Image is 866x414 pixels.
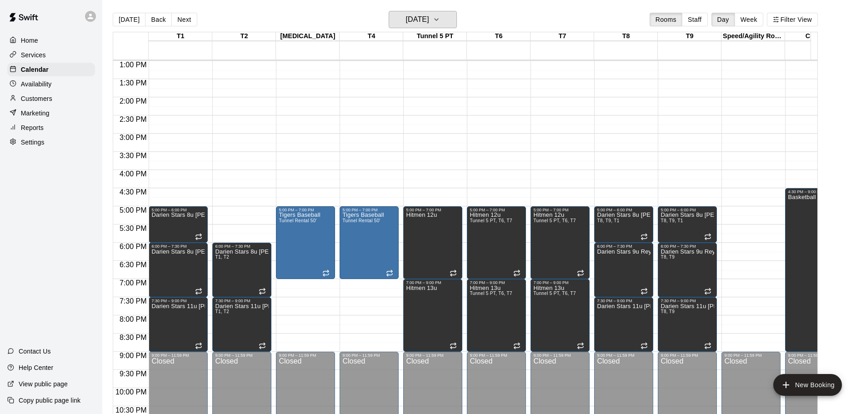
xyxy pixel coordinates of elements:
[661,299,714,303] div: 7:30 PM – 9:00 PM
[21,36,38,45] p: Home
[21,94,52,103] p: Customers
[7,121,95,135] a: Reports
[767,13,818,26] button: Filter View
[533,353,587,358] div: 9:00 PM – 11:59 PM
[658,32,721,41] div: T9
[117,206,149,214] span: 5:00 PM
[117,352,149,359] span: 9:00 PM
[7,135,95,149] a: Settings
[21,50,46,60] p: Services
[788,353,841,358] div: 9:00 PM – 11:59 PM
[704,342,711,349] span: Recurring event
[513,342,521,349] span: Recurring event
[117,261,149,269] span: 6:30 PM
[342,353,396,358] div: 9:00 PM – 11:59 PM
[276,32,340,41] div: [MEDICAL_DATA]
[21,80,52,89] p: Availability
[594,32,658,41] div: T8
[773,374,842,396] button: add
[7,77,95,91] a: Availability
[7,92,95,105] a: Customers
[117,97,149,105] span: 2:00 PM
[470,291,512,296] span: Tunnel 5 PT, T6, T7
[704,288,711,295] span: Recurring event
[406,208,460,212] div: 5:00 PM – 7:00 PM
[597,218,619,223] span: T8, T9, T1
[113,406,149,414] span: 10:30 PM
[467,279,526,352] div: 7:00 PM – 9:00 PM: Hitmen 13u
[215,309,229,314] span: T1, T2
[661,309,675,314] span: T8, T9
[151,353,205,358] div: 9:00 PM – 11:59 PM
[406,280,460,285] div: 7:00 PM – 9:00 PM
[7,63,95,76] a: Calendar
[661,218,683,223] span: T8, T9, T1
[658,243,717,297] div: 6:00 PM – 7:30 PM: Darien Stars 9u Reynerston
[661,208,714,212] div: 5:00 PM – 6:00 PM
[117,224,149,232] span: 5:30 PM
[682,13,708,26] button: Staff
[711,13,735,26] button: Day
[117,315,149,323] span: 8:00 PM
[117,61,149,69] span: 1:00 PM
[19,379,68,389] p: View public page
[658,206,717,243] div: 5:00 PM – 6:00 PM: Darien Stars 8u Scheirer
[117,152,149,160] span: 3:30 PM
[450,269,457,277] span: Recurring event
[594,206,653,243] div: 5:00 PM – 6:00 PM: Darien Stars 8u Scheirer
[195,288,202,295] span: Recurring event
[117,188,149,196] span: 4:30 PM
[641,233,648,240] span: Recurring event
[215,244,269,249] div: 6:00 PM – 7:30 PM
[531,279,590,352] div: 7:00 PM – 9:00 PM: Hitmen 13u
[467,206,526,279] div: 5:00 PM – 7:00 PM: Hitmen 12u
[19,363,53,372] p: Help Center
[21,123,44,132] p: Reports
[470,218,512,223] span: Tunnel 5 PT, T6, T7
[212,297,271,352] div: 7:30 PM – 9:00 PM: Darien Stars 11u Incrocci
[658,297,717,352] div: 7:30 PM – 9:00 PM: Darien Stars 11u Angelovski
[149,32,212,41] div: T1
[389,11,457,28] button: [DATE]
[212,32,276,41] div: T2
[533,291,576,296] span: Tunnel 5 PT, T6, T7
[21,65,49,74] p: Calendar
[785,32,849,41] div: Court 1
[403,279,462,352] div: 7:00 PM – 9:00 PM: Hitmen 13u
[151,299,205,303] div: 7:30 PM – 9:00 PM
[597,299,651,303] div: 7:30 PM – 9:00 PM
[531,32,594,41] div: T7
[117,334,149,341] span: 8:30 PM
[259,288,266,295] span: Recurring event
[661,244,714,249] div: 6:00 PM – 7:30 PM
[661,254,675,259] span: T8, T9
[597,208,651,212] div: 5:00 PM – 6:00 PM
[215,353,269,358] div: 9:00 PM – 11:59 PM
[215,299,269,303] div: 7:30 PM – 9:00 PM
[386,269,393,277] span: Recurring event
[724,353,778,358] div: 9:00 PM – 11:59 PM
[7,48,95,62] a: Services
[7,106,95,120] a: Marketing
[322,269,330,277] span: Recurring event
[467,32,531,41] div: T6
[513,269,521,277] span: Recurring event
[195,342,202,349] span: Recurring event
[704,233,711,240] span: Recurring event
[340,206,399,279] div: 5:00 PM – 7:00 PM: Tigers Baseball
[215,254,229,259] span: T1, T2
[788,190,841,194] div: 4:30 PM – 9:00 PM
[470,208,523,212] div: 5:00 PM – 7:00 PM
[577,342,584,349] span: Recurring event
[117,370,149,378] span: 9:30 PM
[785,188,844,352] div: 4:30 PM – 9:00 PM: Basketball - Lockdown
[470,353,523,358] div: 9:00 PM – 11:59 PM
[735,13,763,26] button: Week
[594,243,653,297] div: 6:00 PM – 7:30 PM: Darien Stars 9u Reynerston
[195,233,202,240] span: Recurring event
[117,134,149,141] span: 3:00 PM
